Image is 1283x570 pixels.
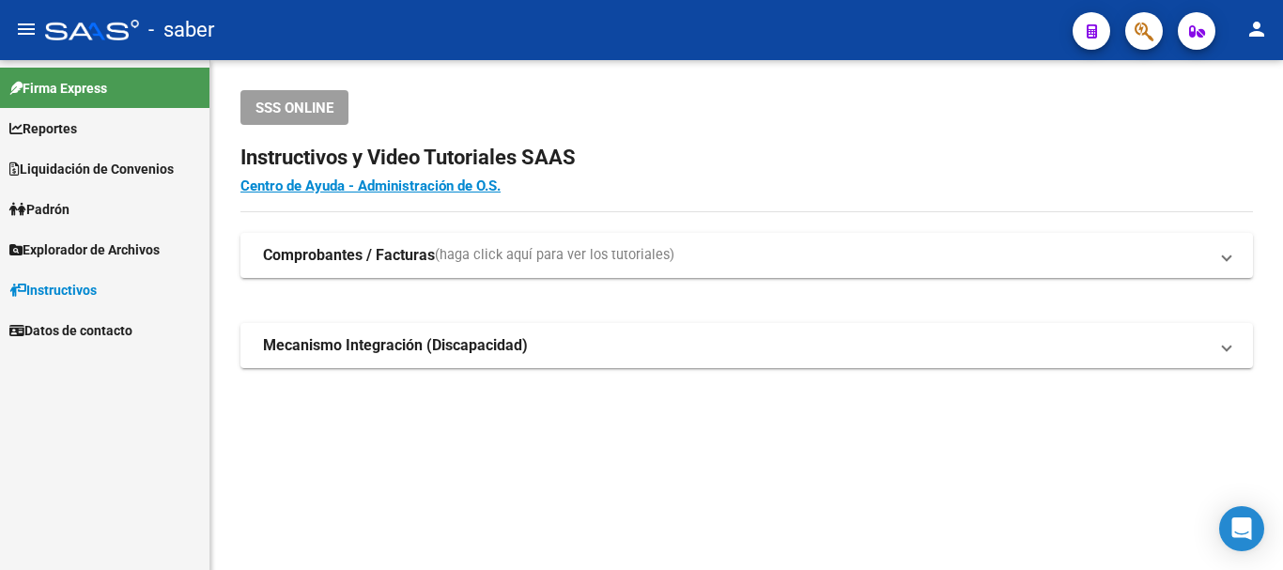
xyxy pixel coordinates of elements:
[263,245,435,266] strong: Comprobantes / Facturas
[9,118,77,139] span: Reportes
[255,100,333,116] span: SSS ONLINE
[240,233,1253,278] mat-expansion-panel-header: Comprobantes / Facturas(haga click aquí para ver los tutoriales)
[9,78,107,99] span: Firma Express
[9,199,70,220] span: Padrón
[9,239,160,260] span: Explorador de Archivos
[263,335,528,356] strong: Mecanismo Integración (Discapacidad)
[9,320,132,341] span: Datos de contacto
[240,140,1253,176] h2: Instructivos y Video Tutoriales SAAS
[1219,506,1264,551] div: Open Intercom Messenger
[9,159,174,179] span: Liquidación de Convenios
[435,245,674,266] span: (haga click aquí para ver los tutoriales)
[1245,18,1268,40] mat-icon: person
[240,90,348,125] button: SSS ONLINE
[240,323,1253,368] mat-expansion-panel-header: Mecanismo Integración (Discapacidad)
[15,18,38,40] mat-icon: menu
[240,177,501,194] a: Centro de Ayuda - Administración de O.S.
[148,9,214,51] span: - saber
[9,280,97,300] span: Instructivos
